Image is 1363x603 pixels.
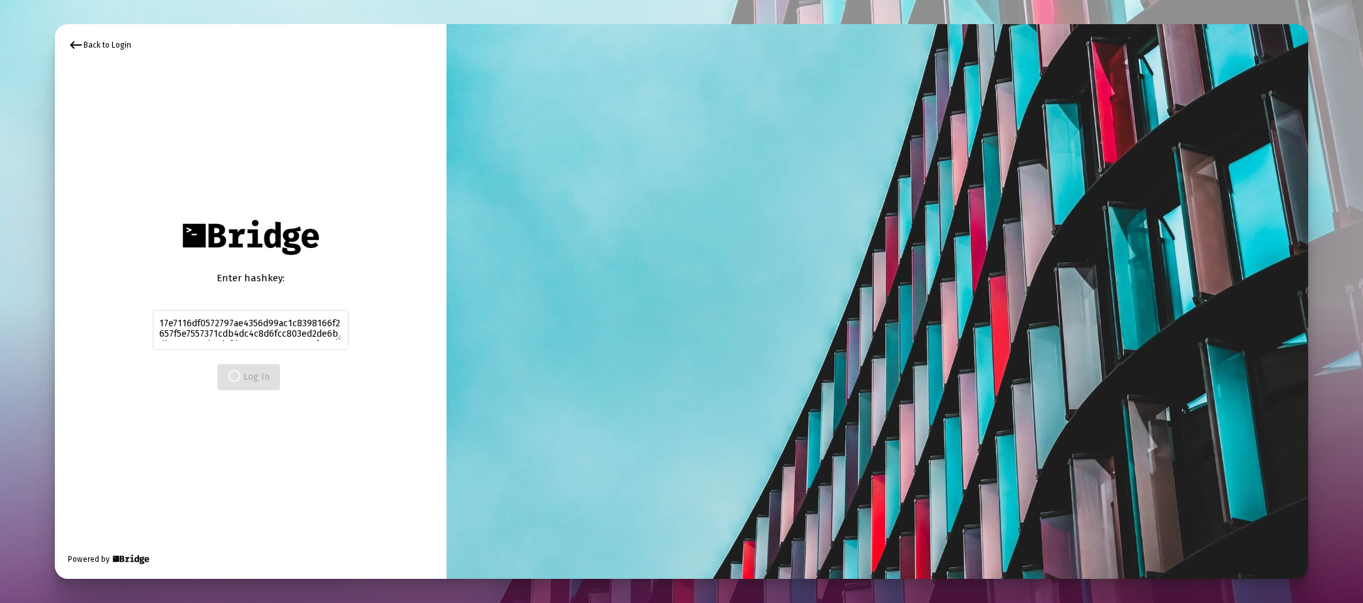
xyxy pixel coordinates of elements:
div: Enter hashkey: [153,271,349,285]
img: Bridge Financial Technology Logo [111,553,151,566]
mat-icon: keyboard_backspace [68,37,84,53]
span: Log In [228,371,270,382]
img: Bridge Financial Technology Logo [176,213,325,262]
button: Log In [217,364,280,390]
div: Powered by [68,553,151,566]
div: Back to Login [68,37,131,53]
